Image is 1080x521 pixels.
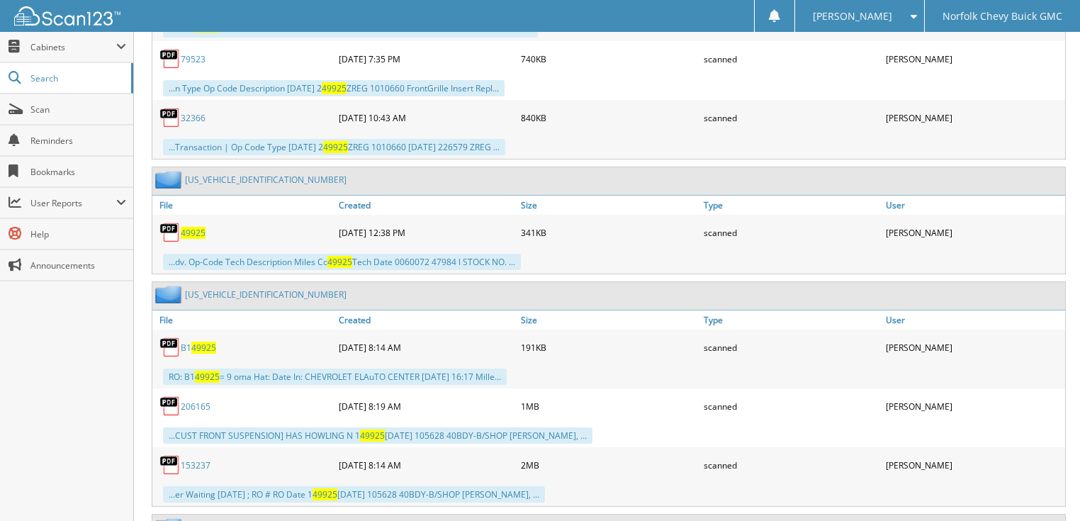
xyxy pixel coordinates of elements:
[30,41,116,53] span: Cabinets
[700,451,883,479] div: scanned
[155,171,185,189] img: folder2.png
[335,333,518,362] div: [DATE] 8:14 AM
[882,392,1065,420] div: [PERSON_NAME]
[163,254,521,270] div: ...dv. Op-Code Tech Description Miles Cc Tech Date 0060072 47984 l STOCK NO. ...
[335,310,518,330] a: Created
[882,45,1065,73] div: [PERSON_NAME]
[185,174,347,186] a: [US_VEHICLE_IDENTIFICATION_NUMBER]
[882,103,1065,132] div: [PERSON_NAME]
[517,45,700,73] div: 740KB
[322,82,347,94] span: 49925
[882,196,1065,215] a: User
[813,12,892,21] span: [PERSON_NAME]
[181,112,206,124] a: 32366
[152,310,335,330] a: File
[191,342,216,354] span: 49925
[700,103,883,132] div: scanned
[882,310,1065,330] a: User
[159,396,181,417] img: PDF.png
[360,430,385,442] span: 49925
[30,197,116,209] span: User Reports
[517,333,700,362] div: 191KB
[14,6,120,26] img: scan123-logo-white.svg
[185,288,347,301] a: [US_VEHICLE_IDENTIFICATION_NUMBER]
[517,451,700,479] div: 2MB
[700,333,883,362] div: scanned
[30,103,126,116] span: Scan
[163,80,505,96] div: ...n Type Op Code Description [DATE] 2 ZREG 1010660 FrontGrille Insert Repl...
[882,451,1065,479] div: [PERSON_NAME]
[181,342,216,354] a: B149925
[517,218,700,247] div: 341KB
[159,222,181,243] img: PDF.png
[30,135,126,147] span: Reminders
[517,310,700,330] a: Size
[882,333,1065,362] div: [PERSON_NAME]
[335,451,518,479] div: [DATE] 8:14 AM
[517,103,700,132] div: 840KB
[163,369,507,385] div: RO: B1 = 9 oma Hat: Date In: CHEVROLET ELAuTO CENTER [DATE] 16:17 Mille...
[335,218,518,247] div: [DATE] 12:38 PM
[163,486,545,503] div: ...er Waiting [DATE] ; RO # RO Date 1 [DATE] 105628 40BDY-B/SHOP [PERSON_NAME], ...
[159,107,181,128] img: PDF.png
[700,218,883,247] div: scanned
[323,141,348,153] span: 49925
[335,45,518,73] div: [DATE] 7:35 PM
[155,286,185,303] img: folder2.png
[181,227,206,239] a: 49925
[30,228,126,240] span: Help
[159,337,181,358] img: PDF.png
[335,103,518,132] div: [DATE] 10:43 AM
[335,392,518,420] div: [DATE] 8:19 AM
[163,139,505,155] div: ...Transaction | Op Code Type [DATE] 2 ZREG 1010660 [DATE] 226579 ZREG ...
[700,196,883,215] a: Type
[313,488,337,500] span: 49925
[195,371,220,383] span: 49925
[700,392,883,420] div: scanned
[700,310,883,330] a: Type
[1009,453,1080,521] iframe: Chat Widget
[181,400,210,413] a: 206165
[30,72,124,84] span: Search
[181,459,210,471] a: 153237
[30,166,126,178] span: Bookmarks
[163,427,592,444] div: ...CUST FRONT SUSPENSION] HAS HOWLING N 1 [DATE] 105628 40BDY-B/SHOP [PERSON_NAME], ...
[517,392,700,420] div: 1MB
[700,45,883,73] div: scanned
[517,196,700,215] a: Size
[882,218,1065,247] div: [PERSON_NAME]
[335,196,518,215] a: Created
[152,196,335,215] a: File
[30,259,126,271] span: Announcements
[159,454,181,476] img: PDF.png
[943,12,1062,21] span: Norfolk Chevy Buick GMC
[181,53,206,65] a: 79523
[327,256,352,268] span: 49925
[159,48,181,69] img: PDF.png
